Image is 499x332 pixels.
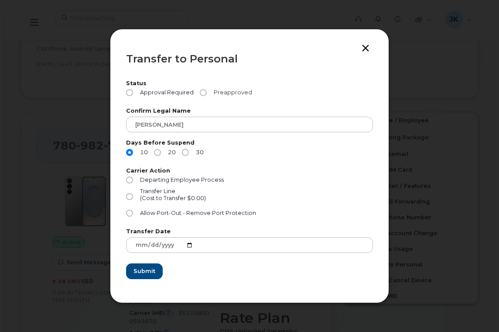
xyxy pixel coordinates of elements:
[126,229,373,235] label: Transfer Date
[164,149,176,156] span: 20
[126,140,373,146] label: Days Before Suspend
[182,149,189,156] input: 30
[140,188,175,194] span: Transfer Line
[210,89,252,96] span: Preapproved
[137,149,148,156] span: 10
[154,149,161,156] input: 20
[192,149,204,156] span: 30
[126,168,373,174] label: Carrier Action
[140,176,224,183] span: Departing Employee Process
[126,263,163,279] button: Submit
[126,193,133,200] input: Transfer Line(Cost to Transfer $0.00)
[126,176,133,183] input: Departing Employee Process
[126,81,373,86] label: Status
[140,210,256,216] span: Allow Port-Out - Remove Port Protection
[126,149,133,156] input: 10
[133,267,155,275] span: Submit
[200,89,207,96] input: Preapproved
[126,89,133,96] input: Approval Required
[126,108,373,114] label: Confirm Legal Name
[137,89,194,96] span: Approval Required
[126,54,373,64] div: Transfer to Personal
[140,195,206,202] div: (Cost to Transfer $0.00)
[126,210,133,217] input: Allow Port-Out - Remove Port Protection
